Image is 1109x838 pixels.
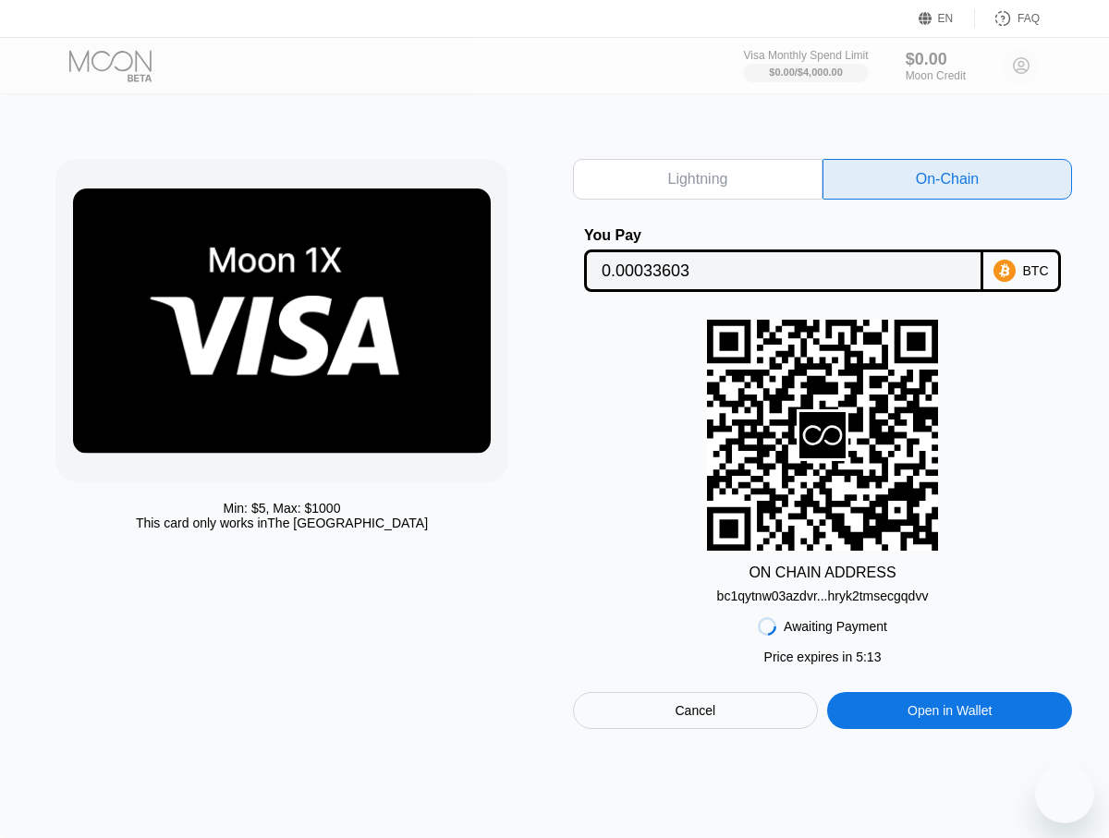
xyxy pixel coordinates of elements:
[827,692,1072,729] div: Open in Wallet
[573,692,818,729] div: Cancel
[668,170,728,188] div: Lightning
[584,227,983,244] div: You Pay
[1023,263,1049,278] div: BTC
[224,501,341,516] div: Min: $ 5 , Max: $ 1000
[573,159,823,200] div: Lightning
[908,702,992,719] div: Open in Wallet
[749,565,896,581] div: ON CHAIN ADDRESS
[573,227,1072,292] div: You PayBTC
[1018,12,1040,25] div: FAQ
[764,650,882,664] div: Price expires in
[676,702,716,719] div: Cancel
[717,581,929,603] div: bc1qytnw03azdvr...hryk2tmsecgqdvv
[919,9,975,28] div: EN
[136,516,428,530] div: This card only works in The [GEOGRAPHIC_DATA]
[1035,764,1094,823] iframe: Button to launch messaging window
[743,49,868,82] div: Visa Monthly Spend Limit$0.00/$4,000.00
[975,9,1040,28] div: FAQ
[743,49,868,62] div: Visa Monthly Spend Limit
[916,170,979,188] div: On-Chain
[856,650,881,664] span: 5 : 13
[938,12,954,25] div: EN
[769,67,843,78] div: $0.00 / $4,000.00
[717,589,929,603] div: bc1qytnw03azdvr...hryk2tmsecgqdvv
[823,159,1072,200] div: On-Chain
[784,619,887,634] div: Awaiting Payment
